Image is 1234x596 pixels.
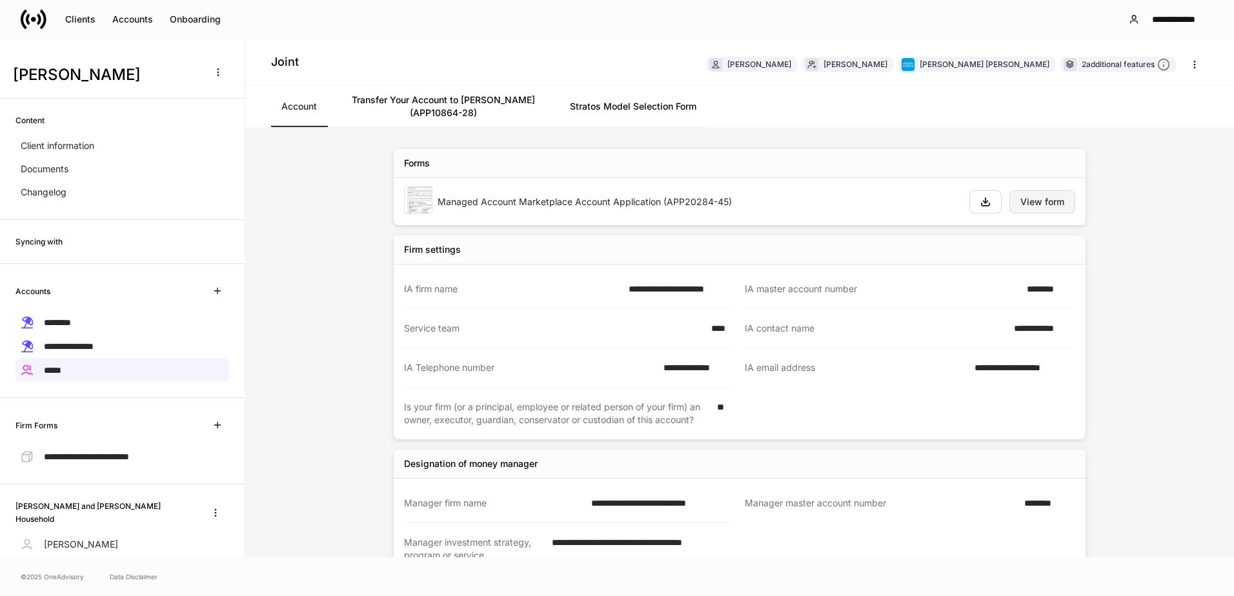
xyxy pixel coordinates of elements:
button: View form [1009,190,1075,214]
div: Firm settings [404,243,461,256]
div: [PERSON_NAME] [PERSON_NAME] [920,58,1049,70]
h3: [PERSON_NAME] [13,65,199,85]
div: IA email address [745,361,967,375]
a: Account [271,86,327,127]
a: Data Disclaimer [110,571,157,582]
p: Client information [21,139,94,152]
div: IA master account number [745,283,1019,295]
div: Manager master account number [745,497,1017,510]
a: Changelog [15,181,229,204]
h4: Joint [271,54,299,70]
div: Is your firm (or a principal, employee or related person of your firm) an owner, executor, guardi... [404,401,709,426]
a: Client information [15,134,229,157]
div: View form [1020,197,1064,206]
div: 2 additional features [1082,58,1170,72]
div: Onboarding [170,15,221,24]
span: © 2025 OneAdvisory [21,571,84,582]
h6: Firm Forms [15,419,57,432]
div: Designation of money manager [404,457,538,470]
button: Onboarding [161,9,229,30]
img: charles-schwab-BFYFdbvS.png [902,58,915,71]
h6: Syncing with [15,235,63,248]
div: Managed Account Marketplace Account Application (APP20284-45) [438,195,959,208]
a: Documents [15,157,229,181]
div: IA Telephone number [404,361,656,374]
div: Service team [404,322,703,335]
div: IA firm name [404,283,621,295]
a: Transfer Your Account to [PERSON_NAME] (APP10864-28) [327,86,560,127]
p: Documents [21,163,68,175]
p: Changelog [21,186,66,199]
div: Accounts [112,15,153,24]
button: Clients [57,9,104,30]
div: Manager investment strategy, program or service [404,536,544,562]
button: Accounts [104,9,161,30]
h6: Content [15,114,45,126]
div: [PERSON_NAME] [824,58,887,70]
div: Forms [404,157,430,170]
h6: Accounts [15,285,50,297]
p: [PERSON_NAME] [44,538,118,551]
div: Manager firm name [404,497,583,510]
h6: [PERSON_NAME] and [PERSON_NAME] Household [15,500,192,524]
a: Stratos Model Selection Form [560,86,707,127]
a: [PERSON_NAME] [15,533,229,556]
div: IA contact name [745,322,1006,335]
div: [PERSON_NAME] [727,58,791,70]
div: Clients [65,15,96,24]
